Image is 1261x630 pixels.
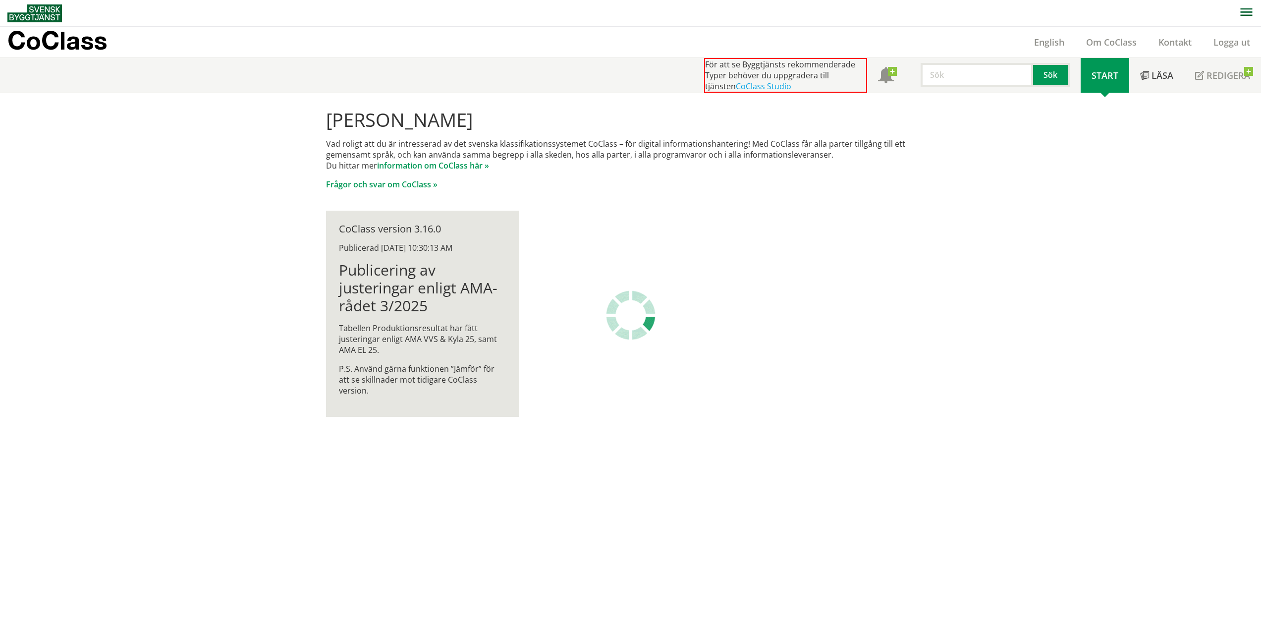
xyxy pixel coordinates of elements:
[1129,58,1184,93] a: Läsa
[1033,63,1070,87] button: Sök
[1184,58,1261,93] a: Redigera
[1075,36,1148,48] a: Om CoClass
[339,224,506,234] div: CoClass version 3.16.0
[1081,58,1129,93] a: Start
[339,363,506,396] p: P.S. Använd gärna funktionen ”Jämför” för att se skillnader mot tidigare CoClass version.
[326,179,438,190] a: Frågor och svar om CoClass »
[1148,36,1203,48] a: Kontakt
[921,63,1033,87] input: Sök
[7,35,107,46] p: CoClass
[1206,69,1250,81] span: Redigera
[1092,69,1118,81] span: Start
[878,68,894,84] span: Notifikationer
[339,261,506,315] h1: Publicering av justeringar enligt AMA-rådet 3/2025
[7,4,62,22] img: Svensk Byggtjänst
[1151,69,1173,81] span: Läsa
[704,58,867,93] div: För att se Byggtjänsts rekommenderade Typer behöver du uppgradera till tjänsten
[1203,36,1261,48] a: Logga ut
[606,290,656,340] img: Laddar
[377,160,489,171] a: information om CoClass här »
[7,27,128,57] a: CoClass
[326,138,935,171] p: Vad roligt att du är intresserad av det svenska klassifikationssystemet CoClass – för digital inf...
[326,109,935,130] h1: [PERSON_NAME]
[1023,36,1075,48] a: English
[736,81,791,92] a: CoClass Studio
[339,242,506,253] div: Publicerad [DATE] 10:30:13 AM
[339,323,506,355] p: Tabellen Produktionsresultat har fått justeringar enligt AMA VVS & Kyla 25, samt AMA EL 25.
